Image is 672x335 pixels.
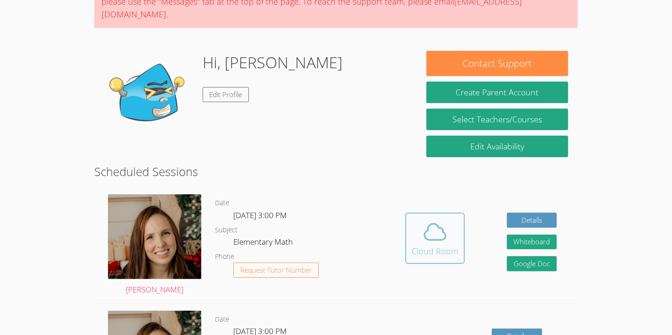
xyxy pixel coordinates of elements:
[215,225,237,236] dt: Subject
[108,194,201,296] a: [PERSON_NAME]
[94,163,578,180] h2: Scheduled Sessions
[233,236,295,251] dd: Elementary Math
[507,256,557,271] a: Google Doc
[215,198,229,209] dt: Date
[426,82,568,103] button: Create Parent Account
[405,213,465,264] button: Cloud Room
[215,251,234,263] dt: Phone
[507,235,557,250] button: Whiteboard
[203,87,249,102] a: Edit Profile
[215,314,229,325] dt: Date
[104,51,195,143] img: default.png
[233,210,287,220] span: [DATE] 3:00 PM
[240,267,312,274] span: Request Tutor Number
[203,51,343,74] h1: Hi, [PERSON_NAME]
[412,245,458,258] div: Cloud Room
[426,109,568,130] a: Select Teachers/Courses
[233,263,319,278] button: Request Tutor Number
[426,136,568,157] a: Edit Availability
[108,194,201,279] img: avatar.png
[507,213,557,228] a: Details
[426,51,568,76] button: Contact Support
